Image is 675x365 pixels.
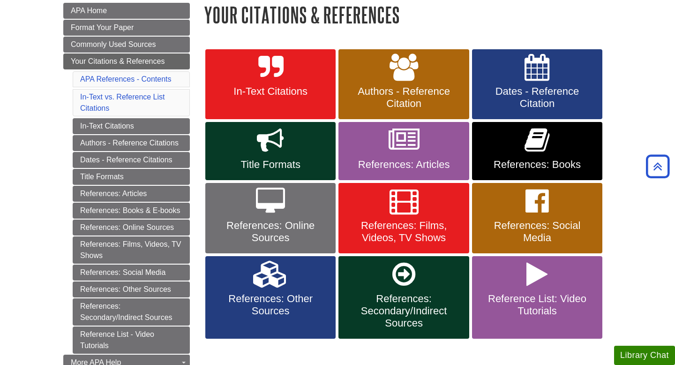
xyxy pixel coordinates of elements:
[80,75,171,83] a: APA References - Contents
[472,49,602,120] a: Dates - Reference Citation
[73,236,190,264] a: References: Films, Videos, TV Shows
[614,346,675,365] button: Library Chat
[204,3,612,27] h1: Your Citations & References
[212,293,329,317] span: References: Other Sources
[479,220,595,244] span: References: Social Media
[472,183,602,253] a: References: Social Media
[345,159,462,171] span: References: Articles
[63,3,190,19] a: APA Home
[212,159,329,171] span: Title Formats
[71,57,165,65] span: Your Citations & References
[71,40,156,48] span: Commonly Used Sources
[71,23,134,31] span: Format Your Paper
[73,265,190,281] a: References: Social Media
[338,256,469,339] a: References: Secondary/Indirect Sources
[63,53,190,69] a: Your Citations & References
[205,183,336,253] a: References: Online Sources
[345,85,462,110] span: Authors - Reference Citation
[73,135,190,151] a: Authors - Reference Citations
[73,152,190,168] a: Dates - Reference Citations
[338,49,469,120] a: Authors - Reference Citation
[338,122,469,180] a: References: Articles
[73,220,190,236] a: References: Online Sources
[643,160,673,173] a: Back to Top
[71,7,107,15] span: APA Home
[63,37,190,53] a: Commonly Used Sources
[338,183,469,253] a: References: Films, Videos, TV Shows
[73,186,190,202] a: References: Articles
[479,85,595,110] span: Dates - Reference Citation
[80,93,165,112] a: In-Text vs. Reference List Citations
[73,118,190,134] a: In-Text Citations
[73,327,190,354] a: Reference List - Video Tutorials
[479,293,595,317] span: Reference List: Video Tutorials
[73,203,190,219] a: References: Books & E-books
[345,220,462,244] span: References: Films, Videos, TV Shows
[479,159,595,171] span: References: Books
[212,85,329,98] span: In-Text Citations
[205,49,336,120] a: In-Text Citations
[472,256,602,339] a: Reference List: Video Tutorials
[205,256,336,339] a: References: Other Sources
[73,281,190,297] a: References: Other Sources
[73,298,190,326] a: References: Secondary/Indirect Sources
[73,169,190,185] a: Title Formats
[205,122,336,180] a: Title Formats
[345,293,462,329] span: References: Secondary/Indirect Sources
[472,122,602,180] a: References: Books
[63,20,190,36] a: Format Your Paper
[212,220,329,244] span: References: Online Sources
